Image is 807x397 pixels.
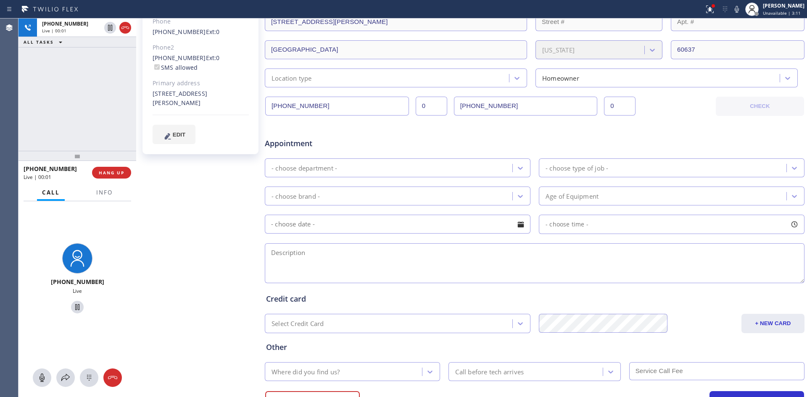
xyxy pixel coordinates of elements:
span: - choose time - [546,220,588,228]
div: Select Credit Card [272,319,324,329]
div: - choose brand - [272,191,320,201]
div: Primary address [153,79,249,88]
span: Appointment [265,138,443,149]
label: SMS allowed [153,63,198,71]
div: Homeowner [542,73,579,83]
button: EDIT [153,125,195,144]
button: HANG UP [92,167,131,179]
span: [PHONE_NUMBER] [24,165,77,173]
span: ALL TASKS [24,39,54,45]
button: Mute [33,368,51,387]
button: Hang up [119,22,131,34]
span: [PHONE_NUMBER] [42,20,88,27]
div: [PERSON_NAME] [763,2,804,9]
div: Credit card [266,293,803,305]
div: Location type [272,73,312,83]
span: Live | 00:01 [42,28,66,34]
span: Live [73,287,82,294]
button: Open dialpad [80,368,98,387]
button: Hold Customer [104,22,116,34]
input: City [265,40,527,59]
span: HANG UP [99,170,124,176]
button: CHECK [716,97,804,116]
input: ZIP [671,40,804,59]
button: Hold Customer [71,301,84,313]
div: Other [266,342,803,353]
button: Mute [731,3,743,15]
button: Call [37,184,65,201]
div: Phone2 [153,43,249,53]
button: Hang up [103,368,122,387]
span: Live | 00:01 [24,174,51,181]
div: Age of Equipment [546,191,599,201]
input: Phone Number [265,97,409,116]
input: Street # [535,12,662,31]
button: Open directory [56,368,75,387]
span: EDIT [173,131,185,138]
button: ALL TASKS [18,37,71,47]
input: Service Call Fee [629,362,804,380]
button: + NEW CARD [741,314,804,333]
div: [STREET_ADDRESS][PERSON_NAME] [153,89,249,108]
span: Ext: 0 [206,54,220,62]
div: Phone [153,17,249,26]
span: Call [42,189,60,196]
input: Ext. [416,97,447,116]
span: [PHONE_NUMBER] [51,278,104,286]
div: - choose type of job - [546,163,608,173]
input: Address [265,12,527,31]
input: - choose date - [265,215,530,234]
span: Unavailable | 3:11 [763,10,801,16]
a: [PHONE_NUMBER] [153,54,206,62]
input: Ext. 2 [604,97,636,116]
div: - choose department - [272,163,337,173]
input: Apt. # [671,12,804,31]
a: [PHONE_NUMBER] [153,28,206,36]
div: Where did you find us? [272,367,340,376]
button: Info [91,184,118,201]
input: Phone Number 2 [454,97,598,116]
span: Ext: 0 [206,28,220,36]
span: Info [96,189,113,196]
input: SMS allowed [154,64,160,70]
div: Call before tech arrives [455,367,524,376]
